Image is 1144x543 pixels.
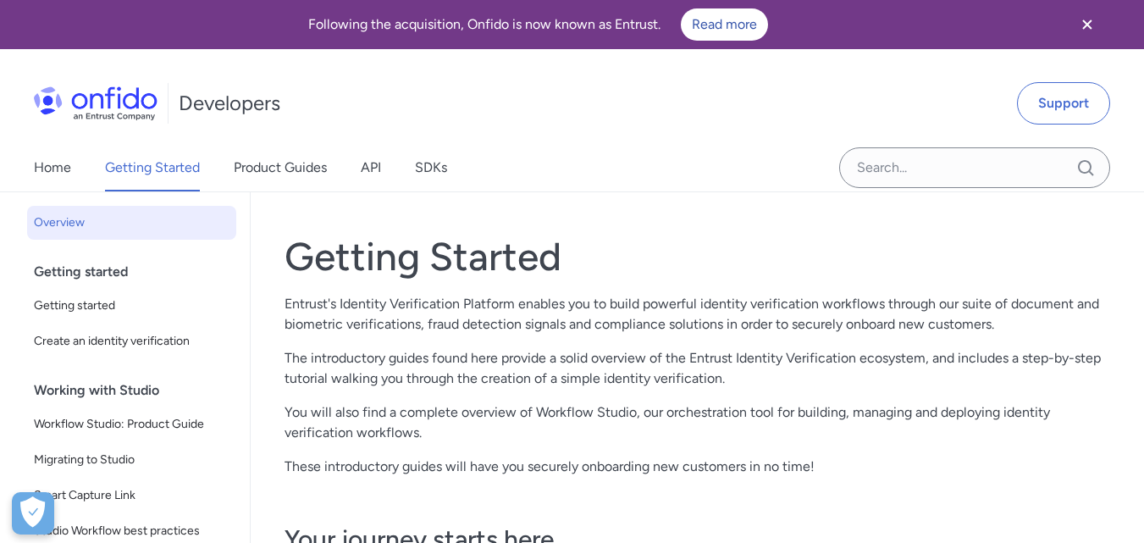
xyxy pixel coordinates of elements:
[12,492,54,535] button: Open Preferences
[12,492,54,535] div: Cookie Preferences
[34,485,229,506] span: Smart Capture Link
[285,402,1110,443] p: You will also find a complete overview of Workflow Studio, our orchestration tool for building, m...
[681,8,768,41] a: Read more
[179,90,280,117] h1: Developers
[285,348,1110,389] p: The introductory guides found here provide a solid overview of the Entrust Identity Verification ...
[34,255,243,289] div: Getting started
[361,144,381,191] a: API
[27,479,236,513] a: Smart Capture Link
[1077,14,1097,35] svg: Close banner
[34,86,158,120] img: Onfido Logo
[34,521,229,541] span: Studio Workflow best practices
[27,324,236,358] a: Create an identity verification
[285,294,1110,335] p: Entrust's Identity Verification Platform enables you to build powerful identity verification work...
[34,144,71,191] a: Home
[34,213,229,233] span: Overview
[1017,82,1110,125] a: Support
[839,147,1110,188] input: Onfido search input field
[27,443,236,477] a: Migrating to Studio
[285,457,1110,477] p: These introductory guides will have you securely onboarding new customers in no time!
[1056,3,1119,46] button: Close banner
[234,144,327,191] a: Product Guides
[105,144,200,191] a: Getting Started
[27,206,236,240] a: Overview
[20,8,1056,41] div: Following the acquisition, Onfido is now known as Entrust.
[34,414,229,435] span: Workflow Studio: Product Guide
[34,296,229,316] span: Getting started
[415,144,447,191] a: SDKs
[27,407,236,441] a: Workflow Studio: Product Guide
[34,450,229,470] span: Migrating to Studio
[285,233,1110,280] h1: Getting Started
[34,331,229,352] span: Create an identity verification
[27,289,236,323] a: Getting started
[34,374,243,407] div: Working with Studio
